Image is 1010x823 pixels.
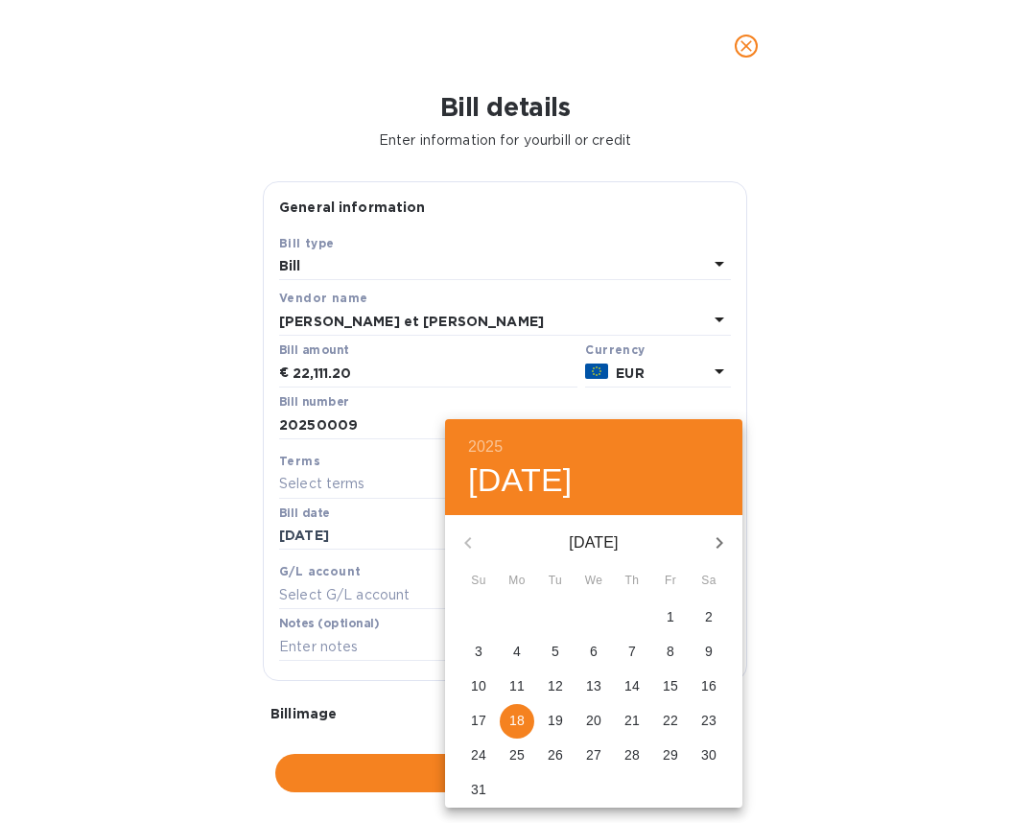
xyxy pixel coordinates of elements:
button: 13 [576,670,611,704]
button: 28 [615,739,649,773]
span: Fr [653,572,688,591]
p: 8 [667,642,674,661]
p: 21 [624,711,640,730]
p: 14 [624,676,640,695]
button: 11 [500,670,534,704]
button: 8 [653,635,688,670]
button: 7 [615,635,649,670]
p: 3 [475,642,482,661]
button: [DATE] [468,460,573,501]
button: 25 [500,739,534,773]
p: 9 [705,642,713,661]
button: 15 [653,670,688,704]
p: 7 [628,642,636,661]
button: 30 [692,739,726,773]
span: We [576,572,611,591]
p: 6 [590,642,598,661]
span: Th [615,572,649,591]
button: 17 [461,704,496,739]
p: 23 [701,711,716,730]
button: 19 [538,704,573,739]
p: 26 [548,745,563,764]
button: 24 [461,739,496,773]
button: 31 [461,773,496,808]
button: 2025 [468,434,503,460]
p: 29 [663,745,678,764]
button: 10 [461,670,496,704]
p: 13 [586,676,601,695]
button: 22 [653,704,688,739]
button: 27 [576,739,611,773]
button: 6 [576,635,611,670]
button: 16 [692,670,726,704]
p: 1 [667,607,674,626]
button: 18 [500,704,534,739]
span: Sa [692,572,726,591]
span: Mo [500,572,534,591]
p: 10 [471,676,486,695]
p: 24 [471,745,486,764]
p: 28 [624,745,640,764]
p: 30 [701,745,716,764]
p: 5 [552,642,559,661]
button: 21 [615,704,649,739]
button: 20 [576,704,611,739]
button: 3 [461,635,496,670]
button: 9 [692,635,726,670]
p: 27 [586,745,601,764]
span: Su [461,572,496,591]
p: 15 [663,676,678,695]
button: 14 [615,670,649,704]
p: 18 [509,711,525,730]
button: 29 [653,739,688,773]
button: 5 [538,635,573,670]
p: 12 [548,676,563,695]
button: 1 [653,600,688,635]
button: 26 [538,739,573,773]
p: 16 [701,676,716,695]
p: [DATE] [491,531,696,554]
p: 20 [586,711,601,730]
button: 12 [538,670,573,704]
button: 2 [692,600,726,635]
p: 4 [513,642,521,661]
p: 31 [471,780,486,799]
p: 25 [509,745,525,764]
p: 22 [663,711,678,730]
p: 11 [509,676,525,695]
button: 23 [692,704,726,739]
p: 19 [548,711,563,730]
p: 17 [471,711,486,730]
p: 2 [705,607,713,626]
span: Tu [538,572,573,591]
button: 4 [500,635,534,670]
